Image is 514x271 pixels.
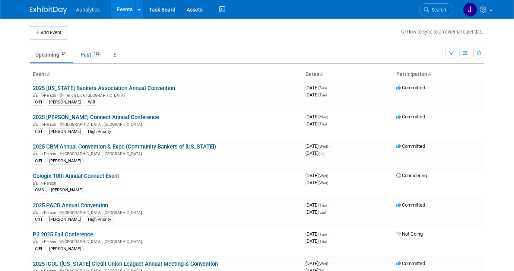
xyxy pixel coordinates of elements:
span: In-Person [39,152,58,156]
span: [DATE] [305,114,330,119]
span: - [329,261,330,266]
span: [DATE] [305,202,329,208]
img: In-Person Event [33,122,38,126]
a: 2025 ICUL ([US_STATE] Credit Union League) Annual Meeting & Convention [33,261,218,267]
span: [DATE] [305,92,327,98]
span: (Thu) [318,122,327,126]
div: Will [86,99,97,106]
div: [PERSON_NAME] [47,216,83,223]
span: (Sun) [318,86,327,90]
span: [DATE] [305,238,327,244]
a: P3 2025 Fall Conference [33,231,93,238]
a: Upcoming24 [30,48,73,62]
div: [GEOGRAPHIC_DATA], [GEOGRAPHIC_DATA] [33,209,299,215]
div: CIFI [33,158,44,165]
div: CMS [33,187,46,194]
span: [DATE] [305,173,330,178]
span: [DATE] [305,85,329,90]
img: Julie Grisanti-Cieslak [463,3,477,17]
span: (Tue) [318,93,327,97]
div: [PERSON_NAME] [47,128,83,135]
div: [PERSON_NAME] [47,158,83,165]
span: Search [429,7,446,13]
th: Dates [302,68,393,81]
div: CIFI [33,216,44,223]
span: Committed [396,202,425,208]
span: Considering [396,173,427,178]
span: (Wed) [318,174,328,178]
span: In-Person [39,93,58,98]
img: In-Person Event [33,239,38,243]
span: (Wed) [318,181,328,185]
div: CIFI [33,99,44,106]
span: - [328,231,329,237]
span: Committed [396,261,425,266]
a: Sort by Start Date [319,71,323,77]
div: CIFI [33,246,44,252]
span: (Tue) [318,232,327,236]
a: Sort by Participation Type [427,71,431,77]
img: In-Person Event [33,93,38,97]
span: (Sat) [318,210,326,214]
span: (Wed) [318,262,328,266]
span: - [328,202,329,208]
a: Cologix 10th Annual Connect Event [33,173,119,179]
span: [DATE] [305,143,330,149]
span: (Fri) [318,152,324,156]
a: Past192 [75,48,107,62]
span: - [329,173,330,178]
span: [DATE] [305,209,326,215]
a: 2025 CBM Annual Convention & Expo (Community Bankers of [US_STATE]) [33,143,216,150]
span: (Thu) [318,203,327,207]
div: High Priority [86,216,113,223]
div: [GEOGRAPHIC_DATA], [GEOGRAPHIC_DATA] [33,150,299,156]
img: ExhibitDay [30,6,67,14]
span: (Mon) [318,115,328,119]
span: - [329,143,330,149]
span: Committed [396,143,425,149]
th: Participation [393,68,484,81]
span: In-Person [39,122,58,127]
a: 2025 PACB Annual Convention [33,202,108,209]
span: 192 [92,51,102,57]
span: In-Person [39,239,58,244]
span: - [329,114,330,119]
span: [DATE] [305,231,329,237]
span: 24 [60,51,68,57]
a: 2025 [US_STATE] Bankers Association Annual Convention [33,85,175,92]
button: Add Event [30,26,67,39]
a: How to sync to an external calendar... [401,29,484,35]
div: CIFI [33,128,44,135]
span: Committed [396,114,425,119]
div: French Lick, [GEOGRAPHIC_DATA] [33,92,299,98]
a: Sort by Event Name [46,71,50,77]
span: (Thu) [318,239,327,243]
span: Committed [396,85,425,90]
span: (Wed) [318,144,328,149]
div: [GEOGRAPHIC_DATA], [GEOGRAPHIC_DATA] [33,238,299,244]
img: In-Person Event [33,152,38,155]
div: [PERSON_NAME] [47,99,83,106]
span: Aunalytics [76,7,100,13]
div: [GEOGRAPHIC_DATA], [GEOGRAPHIC_DATA] [33,121,299,127]
span: [DATE] [305,261,330,266]
span: In-Person [39,210,58,215]
th: Event [30,68,302,81]
img: In-Person Event [33,181,38,185]
a: 2025 [PERSON_NAME] Connect Annual Conference [33,114,159,121]
img: In-Person Event [33,210,38,214]
span: [DATE] [305,121,327,127]
span: Not Going [396,231,423,237]
a: Search [419,3,453,16]
span: [DATE] [305,180,328,185]
div: [PERSON_NAME] [49,187,85,194]
span: - [328,85,329,90]
span: In-Person [39,181,58,186]
div: High Priority [86,128,113,135]
span: [DATE] [305,150,324,156]
div: [PERSON_NAME] [47,246,83,252]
